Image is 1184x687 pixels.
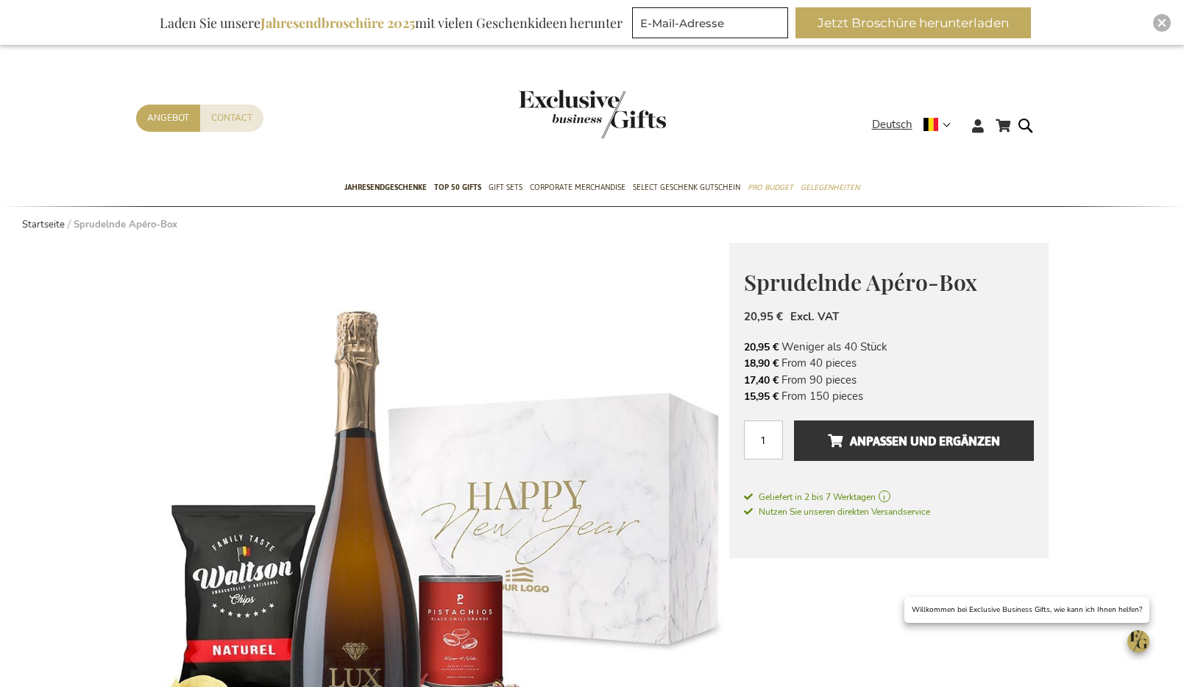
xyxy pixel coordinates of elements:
li: Weniger als 40 Stück [744,339,1034,355]
a: Angebot [136,105,200,132]
span: 18,90 € [744,356,779,370]
a: store logo [519,90,592,138]
span: 17,40 € [744,373,779,387]
span: Gelegenheiten [801,180,859,195]
a: Contact [200,105,263,132]
li: From 150 pieces [744,388,1034,404]
span: Pro Budget [748,180,793,195]
button: Jetzt Broschüre herunterladen [795,7,1031,38]
li: From 40 pieces [744,355,1034,371]
a: Nutzen Sie unseren direkten Versandservice [744,504,930,518]
span: 20,95 € [744,340,779,354]
span: Nutzen Sie unseren direkten Versandservice [744,506,930,518]
form: marketing offers and promotions [632,7,793,43]
div: Close [1153,14,1171,32]
a: Geliefert in 2 bis 7 Werktagen [744,490,1034,504]
input: E-Mail-Adresse [632,7,788,38]
b: Jahresendbroschüre 2025 [260,14,415,32]
img: Exclusive Business gifts logo [519,90,666,138]
span: 15,95 € [744,390,779,404]
span: Gift Sets [489,180,522,195]
li: From 90 pieces [744,372,1034,388]
span: Excl. VAT [790,309,839,324]
input: Menge [744,420,783,459]
div: Laden Sie unsere mit vielen Geschenkideen herunter [153,7,629,38]
span: Select Geschenk Gutschein [633,180,740,195]
div: Deutsch [872,116,960,133]
a: Startseite [22,218,65,231]
strong: Sprudelnde Apéro-Box [74,218,177,231]
span: Anpassen und ergänzen [828,429,1000,453]
span: TOP 50 Gifts [434,180,481,195]
img: Close [1158,18,1166,27]
span: Corporate Merchandise [530,180,625,195]
span: Sprudelnde Apéro-Box [744,267,977,297]
button: Anpassen und ergänzen [794,420,1033,461]
span: Deutsch [872,116,912,133]
span: Jahresendgeschenke [344,180,427,195]
span: 20,95 € [744,309,783,324]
